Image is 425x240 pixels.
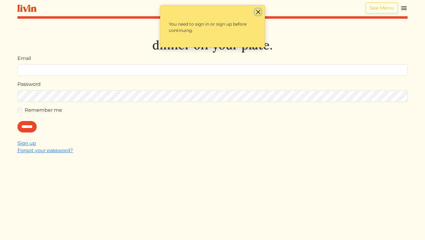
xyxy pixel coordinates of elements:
img: menu_hamburger-cb6d353cf0ecd9f46ceae1c99ecbeb4a00e71ca567a856bd81f57e9d8c17bb26.svg [400,5,408,12]
label: Email [17,55,31,62]
label: Password [17,81,41,88]
img: livin-logo-a0d97d1a881af30f6274990eb6222085a2533c92bbd1e4f22c21b4f0d0e3210c.svg [17,5,36,12]
p: You need to sign in or sign up before continuing. [164,16,261,39]
a: See Menu [366,2,398,14]
a: Sign up [17,140,36,146]
label: Remember me [25,107,62,114]
h1: Let's take dinner off your plate. [17,23,408,52]
a: Forgot your password? [17,148,73,153]
button: Close [255,9,261,15]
